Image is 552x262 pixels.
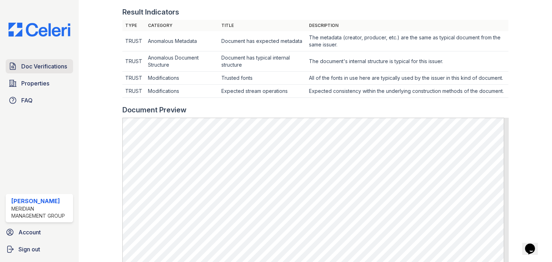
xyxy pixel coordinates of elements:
[11,205,70,219] div: Meridian Management Group
[122,105,187,115] div: Document Preview
[145,51,219,72] td: Anomalous Document Structure
[122,51,145,72] td: TRUST
[3,242,76,256] a: Sign out
[306,72,508,85] td: All of the fonts in use here are typically used by the issuer in this kind of document.
[6,93,73,107] a: FAQ
[18,245,40,253] span: Sign out
[219,20,306,31] th: Title
[122,72,145,85] td: TRUST
[219,72,306,85] td: Trusted fonts
[145,31,219,51] td: Anomalous Metadata
[219,31,306,51] td: Document has expected metadata
[3,23,76,37] img: CE_Logo_Blue-a8612792a0a2168367f1c8372b55b34899dd931a85d93a1a3d3e32e68fde9ad4.png
[145,72,219,85] td: Modifications
[145,20,219,31] th: Category
[122,20,145,31] th: Type
[522,234,545,255] iframe: chat widget
[122,31,145,51] td: TRUST
[306,51,508,72] td: The document's internal structure is typical for this issuer.
[306,31,508,51] td: The metadata (creator, producer, etc.) are the same as typical document from the same issuer.
[6,76,73,90] a: Properties
[21,96,33,105] span: FAQ
[219,51,306,72] td: Document has typical internal structure
[3,225,76,239] a: Account
[11,197,70,205] div: [PERSON_NAME]
[122,7,179,17] div: Result Indicators
[306,85,508,98] td: Expected consistency within the underlying construction methods of the document.
[145,85,219,98] td: Modifications
[21,62,67,71] span: Doc Verifications
[306,20,508,31] th: Description
[219,85,306,98] td: Expected stream operations
[18,228,41,236] span: Account
[6,59,73,73] a: Doc Verifications
[122,85,145,98] td: TRUST
[21,79,49,88] span: Properties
